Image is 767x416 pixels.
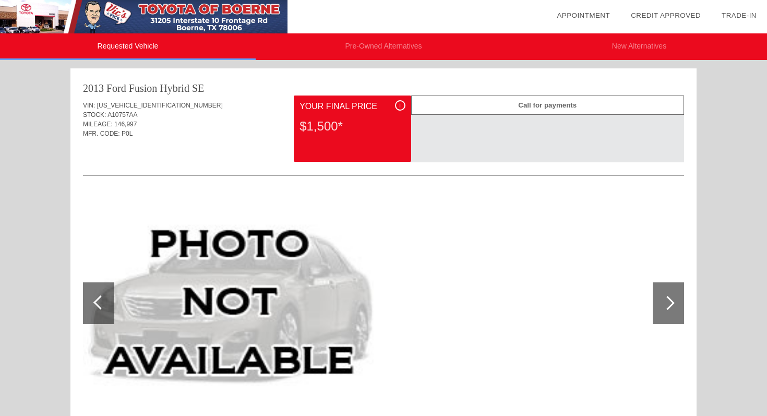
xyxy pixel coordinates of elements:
span: A10757AA [107,111,137,118]
span: MILEAGE: [83,121,113,128]
a: Trade-In [722,11,757,19]
img: image.aspx [83,193,379,414]
span: VIN: [83,102,95,109]
span: [US_VEHICLE_IDENTIFICATION_NUMBER] [97,102,223,109]
span: 146,997 [114,121,137,128]
span: MFR. CODE: [83,130,120,137]
div: $1,500* [299,113,405,140]
span: i [399,102,401,109]
div: Call for payments [411,96,684,115]
a: Appointment [557,11,610,19]
span: P0L [122,130,133,137]
div: SE [192,81,204,96]
div: 2013 Ford Fusion Hybrid [83,81,189,96]
div: Quoted on [DATE] 1:17:26 PM [83,145,684,161]
li: Pre-Owned Alternatives [256,33,511,60]
div: Your Final Price [299,100,405,113]
a: Credit Approved [631,11,701,19]
span: STOCK: [83,111,106,118]
li: New Alternatives [511,33,767,60]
